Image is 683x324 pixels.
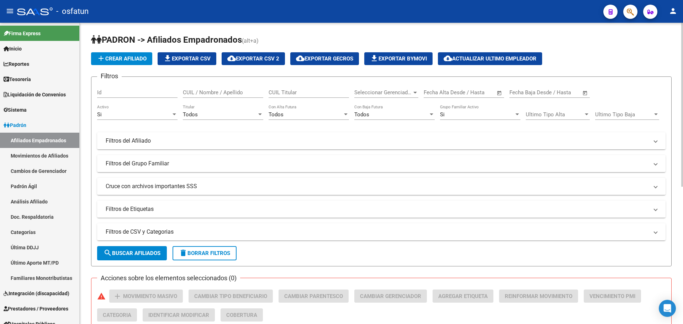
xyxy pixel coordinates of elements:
[424,89,452,96] input: Fecha inicio
[109,290,183,303] button: Movimiento Masivo
[438,52,542,65] button: Actualizar ultimo Empleador
[113,292,122,301] mat-icon: add
[56,4,89,19] span: - osfatun
[526,111,583,118] span: Ultimo Tipo Alta
[143,308,215,322] button: Identificar Modificar
[97,155,666,172] mat-expansion-panel-header: Filtros del Grupo Familiar
[4,60,29,68] span: Reportes
[370,55,427,62] span: Exportar Bymovi
[91,52,152,65] button: Crear Afiliado
[4,30,41,37] span: Firma Express
[106,205,648,213] mat-panel-title: Filtros de Etiquetas
[103,312,131,318] span: Categoria
[106,160,648,168] mat-panel-title: Filtros del Grupo Familiar
[104,250,160,256] span: Buscar Afiliados
[97,292,106,301] mat-icon: warning
[97,132,666,149] mat-expansion-panel-header: Filtros del Afiliado
[158,52,216,65] button: Exportar CSV
[433,290,493,303] button: Agregar Etiqueta
[444,54,452,63] mat-icon: cloud_download
[4,45,22,53] span: Inicio
[595,111,653,118] span: Ultimo Tipo Baja
[221,308,263,322] button: Cobertura
[163,55,211,62] span: Exportar CSV
[364,52,433,65] button: Exportar Bymovi
[296,54,305,63] mat-icon: cloud_download
[97,54,105,63] mat-icon: add
[179,249,187,257] mat-icon: delete
[499,290,578,303] button: Reinformar Movimiento
[106,182,648,190] mat-panel-title: Cruce con archivos importantes SSS
[444,55,536,62] span: Actualizar ultimo Empleador
[505,293,572,299] span: Reinformar Movimiento
[509,89,538,96] input: Fecha inicio
[4,290,69,297] span: Integración (discapacidad)
[440,111,445,118] span: Si
[370,54,378,63] mat-icon: file_download
[545,89,579,96] input: Fecha fin
[104,249,112,257] mat-icon: search
[226,312,257,318] span: Cobertura
[669,7,677,15] mat-icon: person
[222,52,285,65] button: Exportar CSV 2
[279,290,349,303] button: Cambiar Parentesco
[97,201,666,218] mat-expansion-panel-header: Filtros de Etiquetas
[227,54,236,63] mat-icon: cloud_download
[4,75,31,83] span: Tesorería
[227,55,279,62] span: Exportar CSV 2
[438,293,488,299] span: Agregar Etiqueta
[581,89,589,97] button: Open calendar
[354,89,412,96] span: Seleccionar Gerenciador
[97,111,102,118] span: Si
[6,7,14,15] mat-icon: menu
[269,111,284,118] span: Todos
[97,71,122,81] h3: Filtros
[589,293,635,299] span: Vencimiento PMI
[496,89,504,97] button: Open calendar
[91,35,242,45] span: PADRON -> Afiliados Empadronados
[97,178,666,195] mat-expansion-panel-header: Cruce con archivos importantes SSS
[97,55,147,62] span: Crear Afiliado
[106,137,648,145] mat-panel-title: Filtros del Afiliado
[123,293,177,299] span: Movimiento Masivo
[4,121,26,129] span: Padrón
[242,37,259,44] span: (alt+a)
[194,293,267,299] span: Cambiar Tipo Beneficiario
[173,246,237,260] button: Borrar Filtros
[290,52,359,65] button: Exportar GECROS
[179,250,230,256] span: Borrar Filtros
[106,228,648,236] mat-panel-title: Filtros de CSV y Categorias
[183,111,198,118] span: Todos
[4,106,27,114] span: Sistema
[360,293,421,299] span: Cambiar Gerenciador
[296,55,353,62] span: Exportar GECROS
[97,246,167,260] button: Buscar Afiliados
[354,111,369,118] span: Todos
[148,312,209,318] span: Identificar Modificar
[4,305,68,313] span: Prestadores / Proveedores
[284,293,343,299] span: Cambiar Parentesco
[163,54,172,63] mat-icon: file_download
[584,290,641,303] button: Vencimiento PMI
[354,290,427,303] button: Cambiar Gerenciador
[459,89,493,96] input: Fecha fin
[97,308,137,322] button: Categoria
[189,290,273,303] button: Cambiar Tipo Beneficiario
[97,223,666,240] mat-expansion-panel-header: Filtros de CSV y Categorias
[659,300,676,317] div: Open Intercom Messenger
[97,273,240,283] h3: Acciones sobre los elementos seleccionados (0)
[4,91,66,99] span: Liquidación de Convenios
